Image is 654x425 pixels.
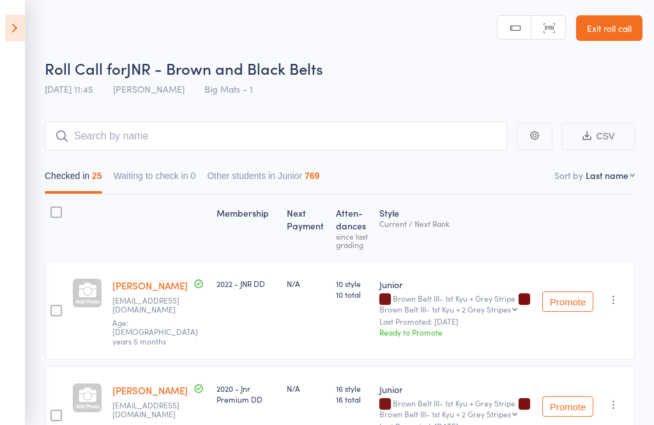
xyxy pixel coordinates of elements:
div: N/A [287,383,326,394]
div: Junior [379,383,532,396]
a: [PERSON_NAME] [112,383,188,397]
div: Last name [586,169,628,182]
small: efrat.aharonovich@gmail.com [112,296,195,314]
span: [PERSON_NAME] [113,82,185,95]
small: Last Promoted: [DATE] [379,317,532,326]
a: [PERSON_NAME] [112,279,188,292]
span: Big Mats - 1 [204,82,253,95]
div: Brown Belt III- 1st Kyu + Grey Stripe [379,399,532,418]
div: N/A [287,278,326,289]
div: 0 [191,171,196,181]
button: Promote [542,396,593,417]
span: Age: [DEMOGRAPHIC_DATA] years 5 months [112,317,198,346]
button: Other students in Junior769 [207,164,319,194]
div: Brown Belt III- 1st Kyu + 2 Grey Stripes [379,410,511,418]
button: CSV [562,123,635,150]
button: Waiting to check in0 [114,164,196,194]
div: Junior [379,278,532,291]
div: since last grading [336,232,369,249]
small: missannmary@hotmail.com [112,401,195,419]
div: Brown Belt III- 1st Kyu + 2 Grey Stripes [379,305,511,313]
span: 16 total [336,394,369,405]
div: 769 [305,171,319,181]
div: Membership [211,200,282,255]
input: Search by name [45,121,507,151]
div: Brown Belt III- 1st Kyu + Grey Stripe [379,294,532,313]
span: 16 style [336,383,369,394]
span: [DATE] 11:45 [45,82,93,95]
div: Style [374,200,537,255]
label: Sort by [554,169,583,182]
span: JNR - Brown and Black Belts [126,58,323,79]
button: Promote [542,291,593,312]
div: Atten­dances [331,200,374,255]
span: Roll Call for [45,58,126,79]
div: 2020 - Jnr Premium DD [217,383,277,405]
span: 10 total [336,289,369,300]
div: Current / Next Rank [379,219,532,228]
span: 10 style [336,278,369,289]
div: Ready to Promote [379,327,532,337]
button: Checked in25 [45,164,102,194]
div: 25 [92,171,102,181]
a: Exit roll call [576,15,643,41]
div: 2022 - JNR DD [217,278,277,289]
div: Next Payment [282,200,331,255]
